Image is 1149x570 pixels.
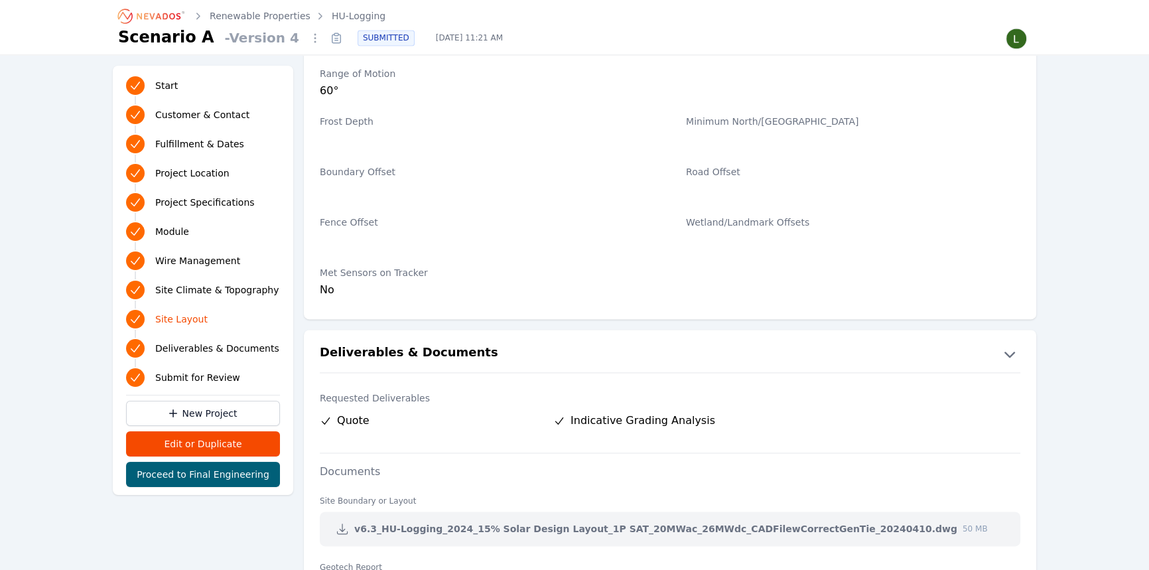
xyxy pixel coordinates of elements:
span: Fulfillment & Dates [155,137,244,151]
span: [DATE] 11:21 AM [425,33,513,43]
label: Frost Depth [320,115,654,128]
button: Proceed to Final Engineering [126,462,280,487]
a: Renewable Properties [210,9,310,23]
img: Lamar Washington [1006,28,1027,49]
span: Site Layout [155,313,208,326]
button: Edit or Duplicate [126,431,280,457]
a: HU-Logging [332,9,385,23]
label: Wetland/Landmark Offsets [686,216,1020,229]
div: SUBMITTED [358,30,415,46]
span: Start [155,79,178,92]
span: Submit for Review [155,371,240,384]
span: Deliverables & Documents [155,342,279,355]
span: Project Specifications [155,196,255,209]
span: Customer & Contact [155,108,249,121]
div: No [320,282,654,298]
div: 60° [320,83,654,99]
label: Documents [304,465,396,478]
nav: Breadcrumb [118,5,385,27]
label: Range of Motion [320,67,654,80]
label: Requested Deliverables [320,392,1020,405]
span: Project Location [155,167,230,180]
label: Fence Offset [320,216,654,229]
a: New Project [126,401,280,426]
h2: Deliverables & Documents [320,343,498,364]
dt: Site Boundary or Layout [320,485,1020,506]
span: - Version 4 [220,29,304,47]
button: Deliverables & Documents [304,343,1036,364]
label: Met Sensors on Tracker [320,266,654,279]
label: Minimum North/[GEOGRAPHIC_DATA] [686,115,1020,128]
span: 50 MB [963,524,988,534]
label: Road Offset [686,165,1020,178]
span: Site Climate & Topography [155,283,279,297]
span: Quote [337,413,370,429]
span: Module [155,225,189,238]
span: v6.3_HU-Logging_2024_15% Solar Design Layout_1P SAT_20MWac_26MWdc_CADFilewCorrectGenTie_20240410.dwg [354,522,957,535]
h1: Scenario A [118,27,214,48]
span: Wire Management [155,254,240,267]
span: Indicative Grading Analysis [571,413,715,429]
nav: Progress [126,74,280,390]
label: Boundary Offset [320,165,654,178]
